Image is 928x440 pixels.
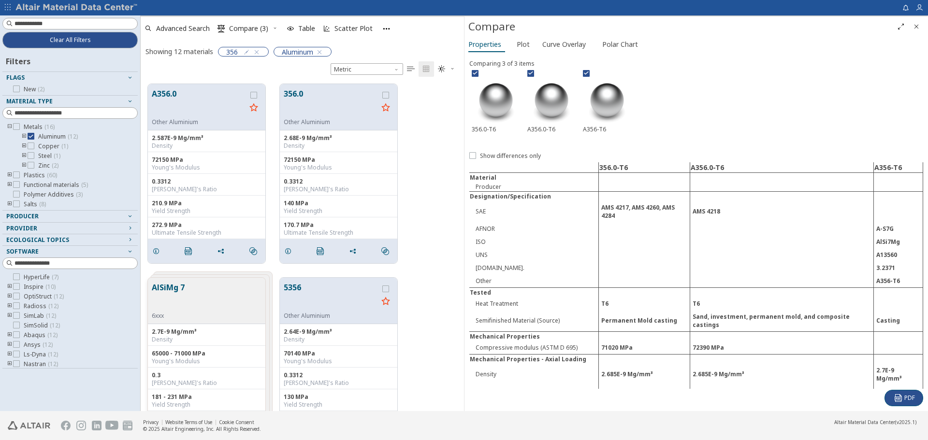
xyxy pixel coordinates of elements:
[469,310,599,332] td: Semifinished Material (Source)
[469,172,599,182] td: Material
[599,201,690,222] td: AMS 4217, AMS 4260, AMS 4284
[229,25,268,32] span: Compare (3)
[284,178,393,185] div: 0.3312
[24,273,58,281] span: HyperLife
[419,61,434,77] button: Tile View
[690,297,874,310] td: T6
[81,181,88,189] span: ( 5 )
[43,341,53,349] span: ( 12 )
[141,77,464,411] div: grid
[148,241,168,261] button: Details
[284,142,393,150] div: Density
[15,3,139,13] img: Altair Material Data Center
[284,185,393,193] div: [PERSON_NAME]'s Ratio
[690,364,874,385] td: 2.685E-9 Mg/mm³
[152,185,261,193] div: [PERSON_NAME]'s Ratio
[217,25,225,32] i: 
[145,47,213,56] div: Showing 12 materials
[873,274,923,288] td: A356-T6
[219,419,254,426] a: Cookie Consent
[152,156,261,164] div: 72150 MPa
[599,310,690,332] td: Permanent Mold casting
[599,385,690,398] td: 71020 MPa
[2,246,138,257] button: Software
[21,152,28,160] i: toogle group
[284,401,393,409] div: Yield Strength
[54,152,60,160] span: ( 1 )
[284,328,393,336] div: 2.64E-9 Mg/mm³
[6,97,53,105] span: Material Type
[469,59,923,68] div: Comparing 3 of 3 items
[38,133,78,141] span: Aluminum
[468,19,893,34] div: Compare
[6,224,37,232] span: Provider
[38,85,44,93] span: ( 2 )
[690,162,874,173] td: A356.0-T6
[39,200,46,208] span: ( 8 )
[152,199,261,207] div: 210.9 MPa
[834,419,916,426] div: (v2025.1)
[690,310,874,332] td: Sand, investment, permanent mold, and composite castings
[24,283,56,291] span: Inspire
[331,63,403,75] div: Unit System
[345,241,365,261] button: Share
[21,133,28,141] i: toogle group
[407,65,415,73] i: 
[469,182,599,192] td: Producer
[152,379,261,387] div: [PERSON_NAME]'s Ratio
[469,364,599,385] td: Density
[6,293,13,300] i: toogle group
[6,236,69,244] span: Ecological Topics
[6,181,13,189] i: toogle group
[895,394,902,402] i: 
[48,360,58,368] span: ( 12 )
[469,341,599,355] td: Compressive modulus (ASTM D 695)
[143,426,261,432] div: © 2025 Altair Engineering, Inc. All Rights Reserved.
[152,164,261,171] div: Young's Modulus
[599,341,690,355] td: 71020 MPa
[152,401,261,409] div: Yield Strength
[152,118,246,126] div: Other Aluminium
[517,37,530,52] span: Plot
[469,222,599,235] td: AFNOR
[284,336,393,343] div: Density
[38,152,60,160] span: Steel
[2,72,138,84] button: Flags
[6,283,13,291] i: toogle group
[226,47,238,56] span: 356
[284,229,393,237] div: Ultimate Tensile Strength
[434,61,459,77] button: Theme
[873,222,923,235] td: A-S7G
[38,142,68,150] span: Copper
[2,223,138,234] button: Provider
[6,351,13,358] i: toogle group
[312,241,333,261] button: PDF Download
[525,68,578,136] div: A356.0-T6
[542,37,586,52] span: Curve Overlay
[690,201,874,222] td: AMS 4218
[873,364,923,385] td: 2.7E-9 Mg/mm³
[909,19,924,34] button: Close
[602,37,638,52] span: Polar Chart
[469,274,599,288] td: Other
[24,200,46,208] span: Salts
[46,312,56,320] span: ( 12 )
[284,134,393,142] div: 2.68E-9 Mg/mm³
[24,360,58,368] span: Nastran
[282,47,313,56] span: Aluminum
[284,199,393,207] div: 140 MPa
[284,207,393,215] div: Yield Strength
[469,331,599,341] td: Mechanical Properties
[152,142,261,150] div: Density
[873,261,923,274] td: 3.2371
[152,371,261,379] div: 0.3
[24,123,55,131] span: Metals
[152,328,261,336] div: 2.7E-9 Mg/mm³
[6,341,13,349] i: toogle group
[469,191,599,201] td: Designation/Specification
[422,65,430,73] i: 
[583,77,631,125] img: preview
[331,63,403,75] span: Metric
[381,247,389,255] i: 
[469,201,599,222] td: SAE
